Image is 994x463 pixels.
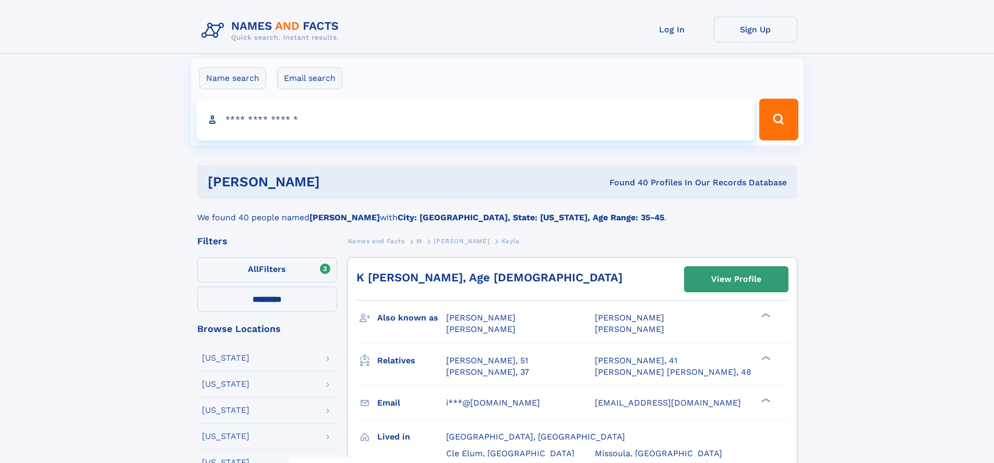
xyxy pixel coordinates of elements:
[464,177,787,188] div: Found 40 Profiles In Our Records Database
[348,234,405,247] a: Names and Facts
[197,236,337,246] div: Filters
[714,17,797,42] a: Sign Up
[434,234,489,247] a: [PERSON_NAME]
[277,67,342,89] label: Email search
[202,354,249,362] div: [US_STATE]
[377,352,446,370] h3: Relatives
[197,324,337,334] div: Browse Locations
[208,175,465,188] h1: [PERSON_NAME]
[202,380,249,388] div: [US_STATE]
[377,394,446,412] h3: Email
[446,355,528,366] a: [PERSON_NAME], 51
[197,257,337,282] label: Filters
[759,397,771,403] div: ❯
[398,212,664,222] b: City: [GEOGRAPHIC_DATA], State: [US_STATE], Age Range: 35-45
[446,432,625,442] span: [GEOGRAPHIC_DATA], [GEOGRAPHIC_DATA]
[416,234,422,247] a: M
[416,238,422,245] span: M
[759,354,771,361] div: ❯
[309,212,380,222] b: [PERSON_NAME]
[446,324,516,334] span: [PERSON_NAME]
[197,199,797,224] div: We found 40 people named with .
[595,398,741,408] span: [EMAIL_ADDRESS][DOMAIN_NAME]
[199,67,266,89] label: Name search
[685,267,788,292] a: View Profile
[595,313,664,323] span: [PERSON_NAME]
[202,406,249,414] div: [US_STATE]
[630,17,714,42] a: Log In
[377,309,446,327] h3: Also known as
[595,448,722,458] span: Missoula, [GEOGRAPHIC_DATA]
[446,313,516,323] span: [PERSON_NAME]
[446,448,574,458] span: Cle Elum, [GEOGRAPHIC_DATA]
[356,271,622,284] a: K [PERSON_NAME], Age [DEMOGRAPHIC_DATA]
[759,99,798,140] button: Search Button
[759,312,771,319] div: ❯
[248,264,259,274] span: All
[196,99,755,140] input: search input
[595,324,664,334] span: [PERSON_NAME]
[446,398,540,408] span: i***@[DOMAIN_NAME]
[501,238,520,245] span: Kayla
[595,366,751,378] a: [PERSON_NAME] [PERSON_NAME], 48
[446,366,529,378] a: [PERSON_NAME], 37
[595,355,677,366] a: [PERSON_NAME], 41
[711,267,761,291] div: View Profile
[202,432,249,441] div: [US_STATE]
[434,238,489,245] span: [PERSON_NAME]
[377,428,446,446] h3: Lived in
[197,17,348,45] img: Logo Names and Facts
